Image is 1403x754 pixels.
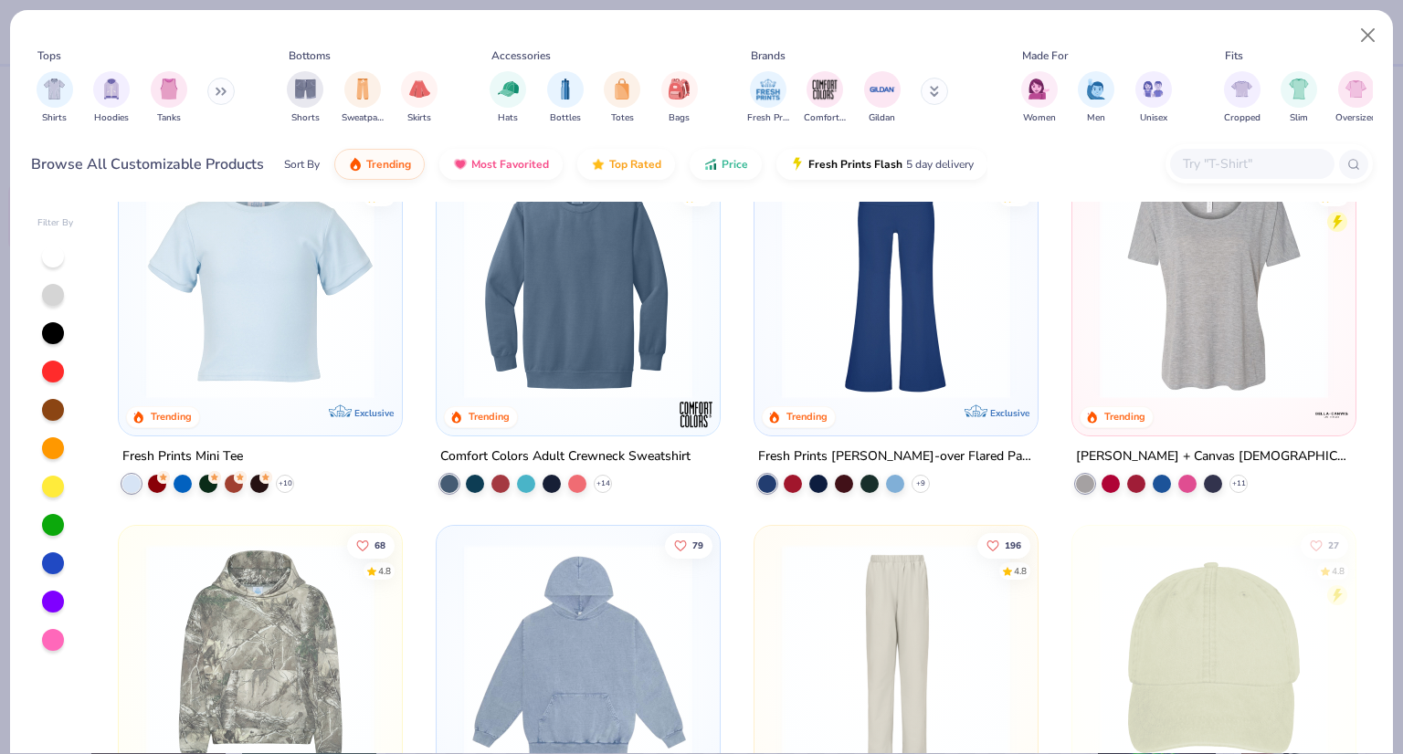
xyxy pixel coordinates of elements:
[287,71,323,125] button: filter button
[1231,79,1252,99] img: Cropped Image
[1091,171,1337,399] img: 66c9def3-396c-43f3-89a1-c921e7bc6e99
[1332,564,1345,578] div: 4.8
[661,71,698,125] button: filter button
[790,157,805,172] img: flash.gif
[1135,71,1172,125] button: filter button
[1351,18,1386,53] button: Close
[1335,111,1377,125] span: Oversized
[550,111,581,125] span: Bottles
[591,157,606,172] img: TopRated.gif
[596,478,610,489] span: + 14
[1301,532,1348,558] button: Like
[342,111,384,125] span: Sweatpants
[1143,79,1164,99] img: Unisex Image
[1224,71,1261,125] button: filter button
[678,396,714,433] img: Comfort Colors logo
[669,111,690,125] span: Bags
[577,149,675,180] button: Top Rated
[1328,540,1339,550] span: 27
[284,156,320,173] div: Sort By
[804,71,846,125] button: filter button
[604,71,640,125] button: filter button
[44,79,65,99] img: Shirts Image
[916,478,925,489] span: + 9
[348,157,363,172] img: trending.gif
[696,191,709,204] div: 4.9
[773,171,1019,399] img: f981a934-f33f-4490-a3ad-477cd5e6773b
[1290,111,1308,125] span: Slim
[1335,71,1377,125] div: filter for Oversized
[747,71,789,125] div: filter for Fresh Prints
[94,111,129,125] span: Hoodies
[804,111,846,125] span: Comfort Colors
[498,79,519,99] img: Hats Image
[291,111,320,125] span: Shorts
[990,407,1029,419] span: Exclusive
[1014,564,1027,578] div: 4.8
[490,71,526,125] div: filter for Hats
[490,71,526,125] button: filter button
[440,445,691,468] div: Comfort Colors Adult Crewneck Sweatshirt
[804,71,846,125] div: filter for Comfort Colors
[498,111,518,125] span: Hats
[669,79,689,99] img: Bags Image
[811,76,839,103] img: Comfort Colors Image
[1021,71,1058,125] div: filter for Women
[31,153,264,175] div: Browse All Customizable Products
[334,149,425,180] button: Trending
[409,79,430,99] img: Skirts Image
[407,111,431,125] span: Skirts
[1231,478,1245,489] span: + 11
[37,47,61,64] div: Tops
[1281,71,1317,125] div: filter for Slim
[611,111,634,125] span: Totes
[864,71,901,125] div: filter for Gildan
[439,149,563,180] button: Most Favorited
[754,76,782,103] img: Fresh Prints Image
[776,149,987,180] button: Fresh Prints Flash5 day delivery
[808,157,902,172] span: Fresh Prints Flash
[455,171,701,399] img: 1f2d2499-41e0-44f5-b794-8109adf84418
[93,71,130,125] div: filter for Hoodies
[1029,79,1050,99] img: Women Image
[612,79,632,99] img: Totes Image
[692,540,703,550] span: 79
[1224,111,1261,125] span: Cropped
[37,216,74,230] div: Filter By
[279,478,292,489] span: + 10
[977,532,1030,558] button: Like
[157,111,181,125] span: Tanks
[342,71,384,125] button: filter button
[401,71,438,125] button: filter button
[1335,71,1377,125] button: filter button
[491,47,551,64] div: Accessories
[1086,79,1106,99] img: Men Image
[151,71,187,125] div: filter for Tanks
[1014,191,1027,204] div: 4.7
[864,71,901,125] button: filter button
[348,532,396,558] button: Like
[665,532,712,558] button: Like
[1022,47,1068,64] div: Made For
[547,71,584,125] button: filter button
[1289,79,1309,99] img: Slim Image
[401,71,438,125] div: filter for Skirts
[758,445,1034,468] div: Fresh Prints [PERSON_NAME]-over Flared Pants
[101,79,121,99] img: Hoodies Image
[353,79,373,99] img: Sweatpants Image
[751,47,786,64] div: Brands
[37,71,73,125] button: filter button
[1140,111,1167,125] span: Unisex
[93,71,130,125] button: filter button
[1087,111,1105,125] span: Men
[661,71,698,125] div: filter for Bags
[747,111,789,125] span: Fresh Prints
[1005,540,1021,550] span: 196
[151,71,187,125] button: filter button
[869,111,895,125] span: Gildan
[354,407,394,419] span: Exclusive
[609,157,661,172] span: Top Rated
[1313,396,1349,433] img: Bella + Canvas logo
[1281,71,1317,125] button: filter button
[1135,71,1172,125] div: filter for Unisex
